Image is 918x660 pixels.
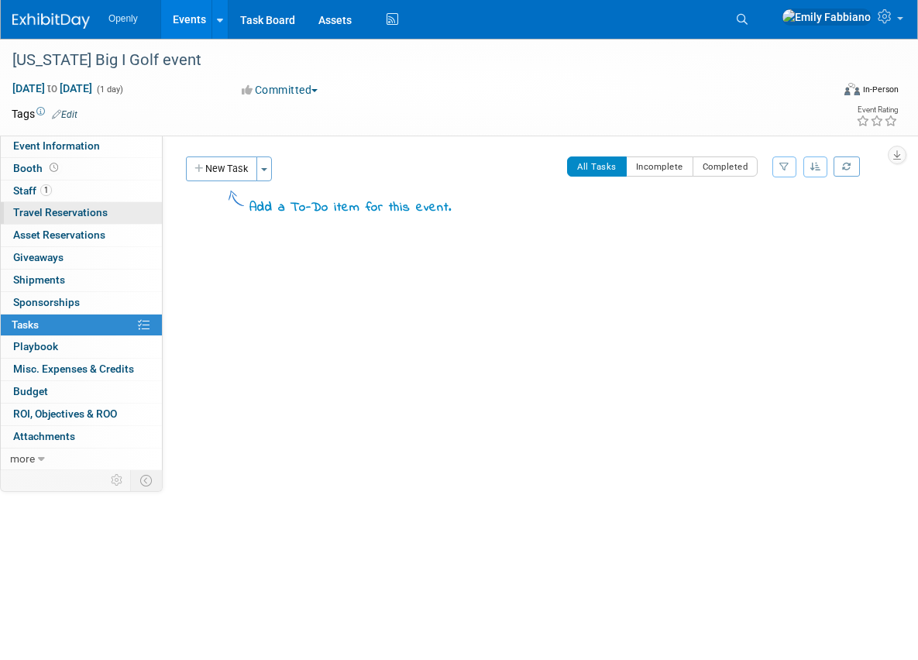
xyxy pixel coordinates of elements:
[186,156,257,181] button: New Task
[1,202,162,224] a: Travel Reservations
[1,136,162,157] a: Event Information
[52,109,77,120] a: Edit
[1,449,162,470] a: more
[626,156,693,177] button: Incomplete
[45,82,60,95] span: to
[834,156,860,177] a: Refresh
[236,82,324,98] button: Committed
[40,184,52,196] span: 1
[1,426,162,448] a: Attachments
[46,162,61,174] span: Booth not reserved yet
[1,180,162,202] a: Staff1
[95,84,123,95] span: (1 day)
[856,106,898,114] div: Event Rating
[1,247,162,269] a: Giveaways
[13,340,58,352] span: Playbook
[1,270,162,291] a: Shipments
[13,162,61,174] span: Booth
[7,46,812,74] div: [US_STATE] Big I Golf event
[249,199,452,218] div: Add a To-Do item for this event.
[13,206,108,218] span: Travel Reservations
[1,381,162,403] a: Budget
[1,336,162,358] a: Playbook
[862,84,899,95] div: In-Person
[12,13,90,29] img: ExhibitDay
[1,225,162,246] a: Asset Reservations
[13,229,105,241] span: Asset Reservations
[104,470,131,490] td: Personalize Event Tab Strip
[10,452,35,465] span: more
[13,273,65,286] span: Shipments
[1,404,162,425] a: ROI, Objectives & ROO
[782,9,872,26] img: Emily Fabbiano
[12,106,77,122] td: Tags
[13,184,52,197] span: Staff
[844,83,860,95] img: Format-Inperson.png
[13,407,117,420] span: ROI, Objectives & ROO
[108,13,138,24] span: Openly
[12,318,39,331] span: Tasks
[761,81,899,104] div: Event Format
[567,156,627,177] button: All Tasks
[13,430,75,442] span: Attachments
[13,139,100,152] span: Event Information
[1,292,162,314] a: Sponsorships
[1,359,162,380] a: Misc. Expenses & Credits
[693,156,758,177] button: Completed
[1,315,162,336] a: Tasks
[13,296,80,308] span: Sponsorships
[13,363,134,375] span: Misc. Expenses & Credits
[12,81,93,95] span: [DATE] [DATE]
[1,158,162,180] a: Booth
[13,251,64,263] span: Giveaways
[13,385,48,397] span: Budget
[131,470,163,490] td: Toggle Event Tabs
